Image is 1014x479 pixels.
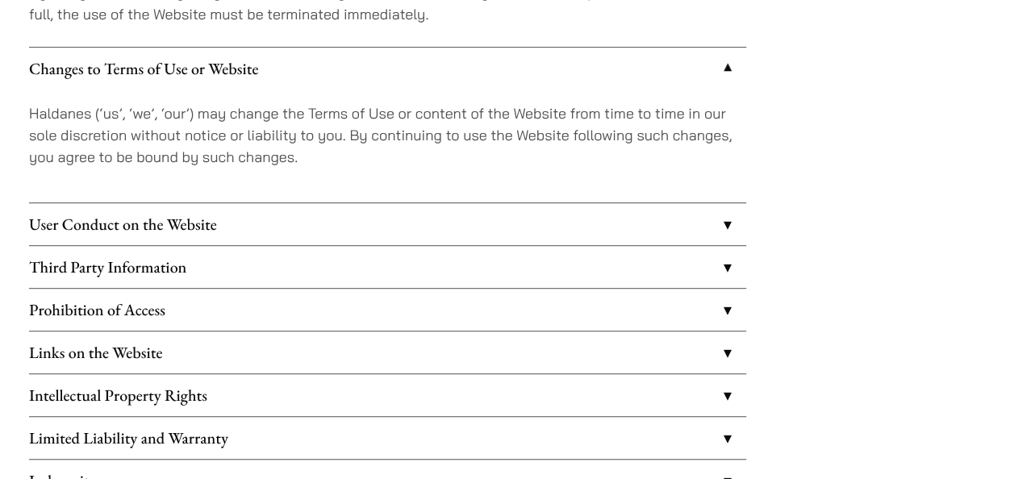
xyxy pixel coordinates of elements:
[29,331,746,373] a: Links on the Website
[29,417,746,459] a: Limited Liability and Warranty
[29,102,746,168] p: Haldanes (‘us’, ‘we’, ‘our’) may change the Terms of Use or content of the Website from time to t...
[29,203,746,245] a: User Conduct on the Website
[29,48,746,90] a: Changes to Terms of Use or Website
[29,289,746,331] a: Prohibition of Access
[29,90,746,202] div: Changes to Terms of Use or Website
[29,374,746,416] a: Intellectual Property Rights
[29,246,746,288] a: Third Party Information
